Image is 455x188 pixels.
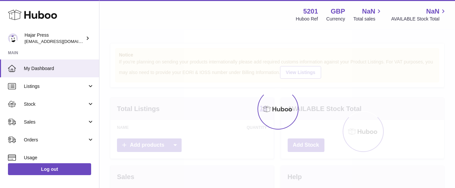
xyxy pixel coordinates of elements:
span: Stock [24,101,87,107]
div: Hajar Press [25,32,84,45]
span: My Dashboard [24,65,94,72]
span: Usage [24,155,94,161]
a: NaN Total sales [353,7,383,22]
div: Currency [326,16,345,22]
span: AVAILABLE Stock Total [391,16,447,22]
strong: GBP [331,7,345,16]
a: Log out [8,163,91,175]
span: Sales [24,119,87,125]
strong: 5201 [303,7,318,16]
span: NaN [362,7,375,16]
span: Total sales [353,16,383,22]
span: [EMAIL_ADDRESS][DOMAIN_NAME] [25,39,97,44]
span: Orders [24,137,87,143]
div: Huboo Ref [296,16,318,22]
img: editorial@hajarpress.com [8,33,18,43]
a: NaN AVAILABLE Stock Total [391,7,447,22]
span: Listings [24,83,87,90]
span: NaN [426,7,439,16]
